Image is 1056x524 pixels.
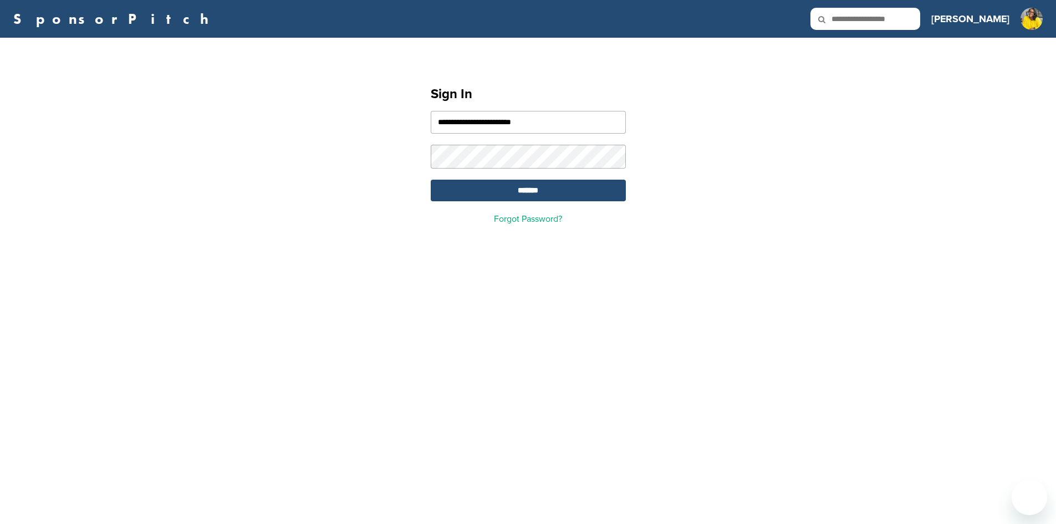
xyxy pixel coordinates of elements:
[13,12,216,26] a: SponsorPitch
[931,7,1009,31] a: [PERSON_NAME]
[1021,8,1043,30] img: Untitled design (1)
[494,213,562,225] a: Forgot Password?
[1012,480,1047,515] iframe: Button to launch messaging window
[931,11,1009,27] h3: [PERSON_NAME]
[431,84,626,104] h1: Sign In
